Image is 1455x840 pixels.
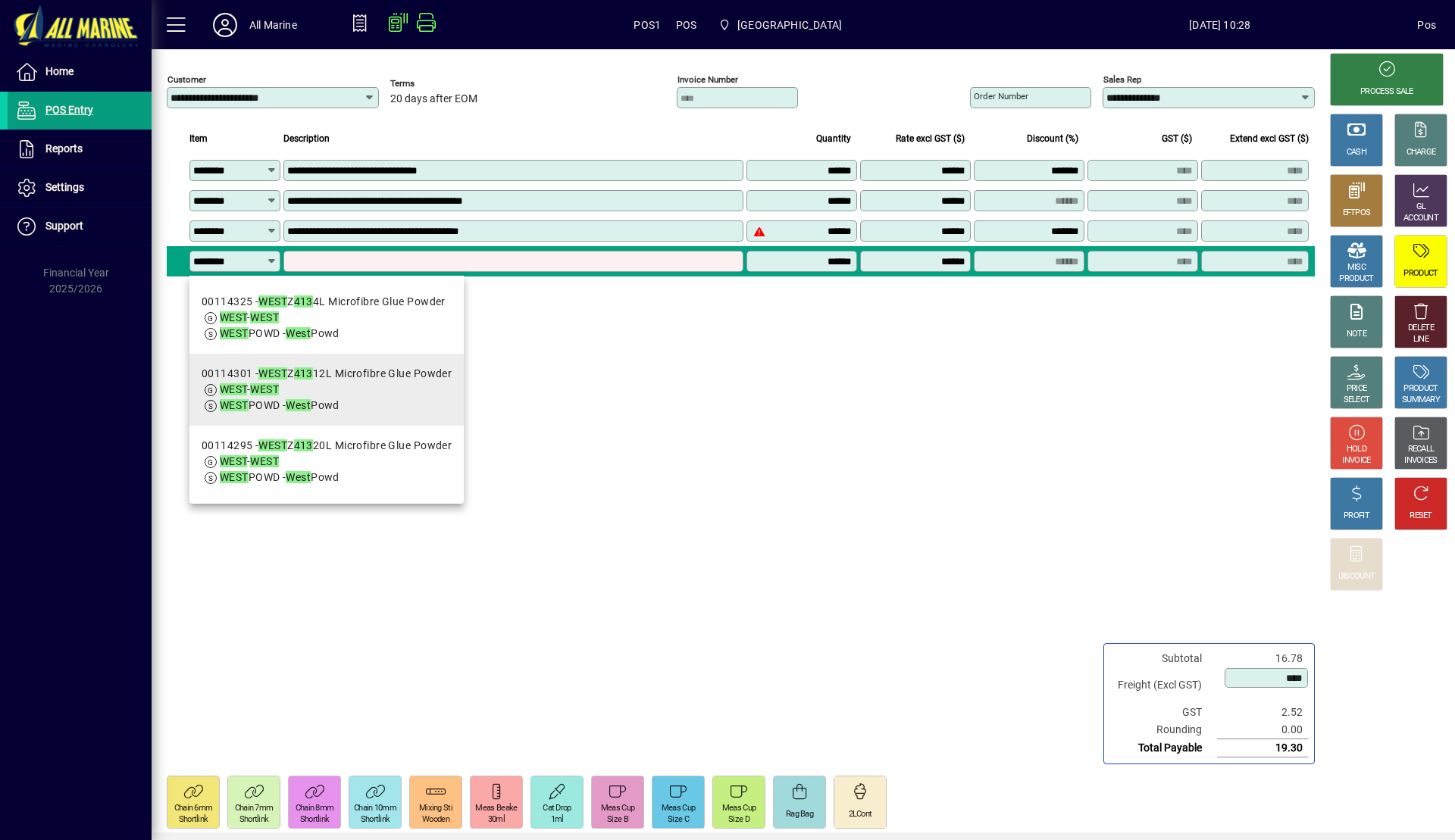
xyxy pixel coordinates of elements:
button: Profile [201,11,249,39]
em: West [286,327,311,339]
div: Shortlink [361,814,390,826]
span: Rate excl GST ($) [896,130,965,147]
div: CHARGE [1406,147,1436,158]
a: Support [8,208,152,245]
div: Size D [728,814,749,826]
div: INVOICE [1342,455,1370,467]
span: POWD - Powd [220,471,339,483]
div: Cat Drop [543,803,571,814]
td: 0.00 [1217,721,1308,739]
td: GST [1110,704,1217,721]
div: DISCOUNT [1338,571,1375,582]
div: INVOICES [1404,455,1437,467]
mat-label: Customer [167,74,206,85]
em: 413 [294,367,313,379]
div: Chain 8mm [296,803,334,814]
mat-option: 00114301 - WEST Z413 12L Microfibre Glue Powder [189,354,464,426]
div: Chain 6mm [174,803,213,814]
div: Size B [607,814,628,826]
a: Settings [8,169,152,207]
em: WEST [220,455,247,467]
div: Mixing Sti [419,803,452,814]
span: Home [45,65,74,77]
td: Rounding [1110,721,1217,739]
div: 00114301 - Z 12L Microfibre Glue Powder [202,366,452,382]
td: 16.78 [1217,650,1308,667]
div: All Marine [249,13,297,37]
td: Freight (Excl GST) [1110,667,1217,704]
span: Item [189,130,208,147]
span: POS Entry [45,104,93,116]
mat-label: Sales rep [1103,74,1141,85]
div: Meas Cup [662,803,695,814]
div: Shortlink [239,814,269,826]
span: Quantity [816,130,851,147]
a: Home [8,53,152,91]
span: Reports [45,142,83,155]
span: [GEOGRAPHIC_DATA] [737,13,842,37]
div: MISC [1347,262,1366,273]
mat-label: Invoice number [677,74,738,85]
span: - [220,311,279,323]
div: NOTE [1347,329,1366,340]
div: GL [1416,201,1426,213]
em: WEST [220,399,249,411]
mat-option: 00114295 - WEST Z413 20L Microfibre Glue Powder [189,426,464,498]
div: PROFIT [1344,511,1369,522]
div: PROCESS SALE [1360,86,1413,98]
span: Extend excl GST ($) [1230,130,1309,147]
div: ACCOUNT [1403,213,1438,224]
span: Discount (%) [1027,130,1078,147]
div: Size C [668,814,689,826]
div: 00114325 - Z 4L Microfibre Glue Powder [202,294,446,310]
div: Rag Bag [786,809,813,820]
div: 2LCont [849,809,872,820]
div: Shortlink [300,814,330,826]
em: WEST [258,439,287,451]
em: 413 [294,295,313,308]
div: EFTPOS [1343,208,1371,219]
div: 30ml [488,814,505,826]
div: Chain 10mm [354,803,396,814]
div: RESET [1410,511,1432,522]
div: 00114295 - Z 20L Microfibre Glue Powder [202,438,452,454]
div: RECALL [1408,444,1435,455]
div: SELECT [1344,395,1370,406]
td: 2.52 [1217,704,1308,721]
td: Subtotal [1110,650,1217,667]
a: Reports [8,130,152,168]
em: WEST [220,311,247,323]
td: 19.30 [1217,739,1308,757]
em: WEST [258,367,287,379]
span: POWD - Powd [220,327,339,339]
em: West [286,471,311,483]
div: Pos [1417,13,1436,37]
span: POS1 [634,13,661,37]
span: - [220,455,279,467]
em: WEST [250,383,279,395]
span: Port Road [712,11,848,39]
span: POWD - Powd [220,399,339,411]
em: 413 [294,439,313,451]
span: Support [45,220,83,232]
div: Meas Cup [601,803,634,814]
em: WEST [220,383,247,395]
div: PRODUCT [1403,268,1438,279]
span: - [220,383,279,395]
div: HOLD [1347,444,1366,455]
em: WEST [250,311,279,323]
div: Wooden [422,814,449,826]
div: SUMMARY [1402,395,1440,406]
div: Meas Beake [475,803,517,814]
em: WEST [258,295,287,308]
div: DELETE [1408,323,1434,334]
mat-option: 00114325 - WEST Z413 4L Microfibre Glue Powder [189,282,464,354]
div: 1ml [551,814,564,826]
em: WEST [220,327,249,339]
em: West [286,399,311,411]
em: WEST [250,455,279,467]
span: [DATE] 10:28 [1022,13,1417,37]
div: PRICE [1347,383,1367,395]
div: Chain 7mm [235,803,274,814]
div: Meas Cup [722,803,756,814]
